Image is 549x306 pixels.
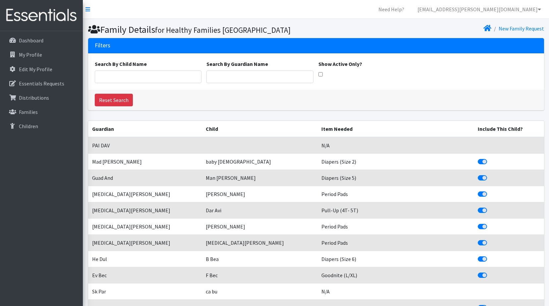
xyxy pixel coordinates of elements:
label: Show Active Only? [318,60,362,68]
a: My Profile [3,48,80,61]
td: Ev Bec [88,267,202,283]
p: Edit My Profile [19,66,52,73]
a: New Family Request [499,25,544,32]
td: baby [DEMOGRAPHIC_DATA] [202,153,318,170]
h1: Family Details [88,24,314,35]
p: Families [19,109,38,115]
a: Need Help? [373,3,410,16]
td: ca bu [202,283,318,299]
td: Period Pads [317,234,474,251]
td: Period Pads [317,218,474,234]
a: Families [3,105,80,119]
td: [PERSON_NAME] [202,218,318,234]
td: [MEDICAL_DATA][PERSON_NAME] [202,234,318,251]
td: Guad And [88,170,202,186]
td: Diapers (Size 6) [317,251,474,267]
p: Dashboard [19,37,43,44]
small: for Healthy Families [GEOGRAPHIC_DATA] [155,25,291,35]
label: Search By Guardian Name [206,60,268,68]
td: Dar Avi [202,202,318,218]
th: Item Needed [317,121,474,137]
td: Pull-Up (4T- 5T) [317,202,474,218]
a: [EMAIL_ADDRESS][PERSON_NAME][DOMAIN_NAME] [412,3,546,16]
td: Goodnite (L/XL) [317,267,474,283]
th: Include This Child? [474,121,544,137]
td: He Dul [88,251,202,267]
a: Distributions [3,91,80,104]
td: [MEDICAL_DATA][PERSON_NAME] [88,186,202,202]
td: N/A [317,137,474,154]
label: Search By Child Name [95,60,147,68]
a: Edit My Profile [3,63,80,76]
td: Diapers (Size 2) [317,153,474,170]
p: Children [19,123,38,129]
td: Mad [PERSON_NAME] [88,153,202,170]
p: My Profile [19,51,42,58]
a: Dashboard [3,34,80,47]
th: Child [202,121,318,137]
td: N/A [317,283,474,299]
td: [MEDICAL_DATA][PERSON_NAME] [88,234,202,251]
a: Essentials Requests [3,77,80,90]
td: F Bec [202,267,318,283]
p: Distributions [19,94,49,101]
td: Sk Par [88,283,202,299]
td: [PERSON_NAME] [202,186,318,202]
td: Man [PERSON_NAME] [202,170,318,186]
p: Essentials Requests [19,80,64,87]
td: [MEDICAL_DATA][PERSON_NAME] [88,218,202,234]
td: B Bea [202,251,318,267]
td: Diapers (Size 5) [317,170,474,186]
td: PAI DAV [88,137,202,154]
h3: Filters [95,42,110,49]
img: HumanEssentials [3,4,80,26]
a: Children [3,120,80,133]
td: Period Pads [317,186,474,202]
td: [MEDICAL_DATA][PERSON_NAME] [88,202,202,218]
th: Guardian [88,121,202,137]
a: Reset Search [95,94,133,106]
